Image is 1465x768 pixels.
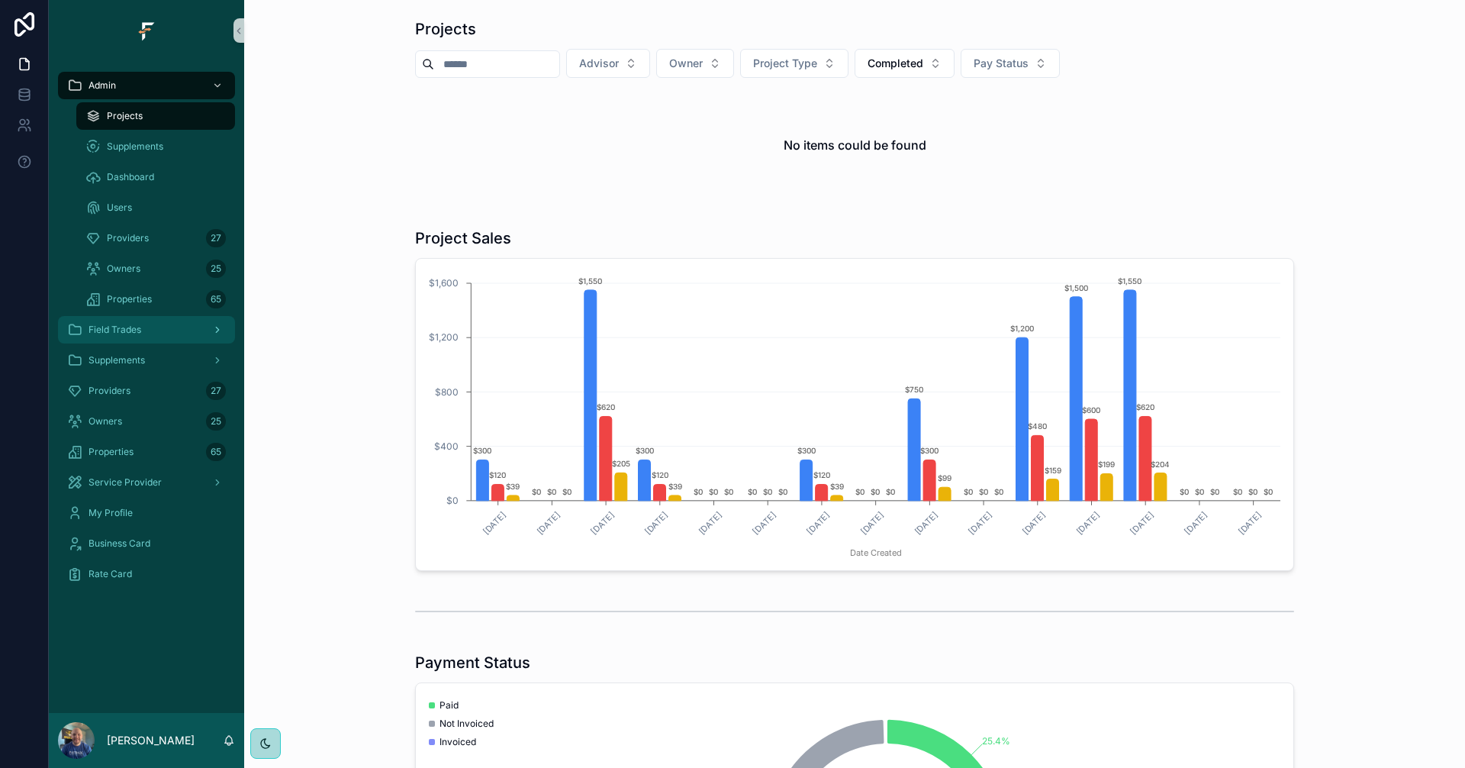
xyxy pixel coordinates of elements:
[76,163,235,191] a: Dashboard
[76,102,235,130] a: Projects
[751,509,778,537] text: [DATE]
[107,202,132,214] span: Users
[1010,324,1034,333] text: $1,200
[473,446,491,455] text: $300
[850,547,902,558] tspan: Date Created
[107,263,140,275] span: Owners
[1151,460,1170,469] text: $204
[855,49,955,78] button: Select Button
[76,133,235,160] a: Supplements
[58,438,235,466] a: Properties65
[547,487,556,496] text: $0
[830,482,844,491] text: $39
[868,56,923,71] span: Completed
[435,386,459,398] tspan: $800
[778,487,787,496] text: $0
[797,446,816,455] text: $300
[982,735,1010,747] tspan: 25.4%
[697,509,724,537] text: [DATE]
[597,402,615,411] text: $620
[1020,509,1048,537] text: [DATE]
[709,487,718,496] text: $0
[1129,509,1156,537] text: [DATE]
[107,140,163,153] span: Supplements
[206,260,226,278] div: 25
[107,171,154,183] span: Dashboard
[905,385,923,394] text: $750
[1210,487,1219,496] text: $0
[58,530,235,557] a: Business Card
[1028,421,1047,431] text: $480
[415,18,476,40] h1: Projects
[58,408,235,435] a: Owners25
[1236,509,1264,537] text: [DATE]
[1045,466,1061,475] text: $159
[974,56,1029,71] span: Pay Status
[134,18,159,43] img: App logo
[994,487,1003,496] text: $0
[1195,487,1204,496] text: $0
[429,277,459,289] tspan: $1,600
[579,56,619,71] span: Advisor
[535,509,562,537] text: [DATE]
[938,473,951,482] text: $99
[434,440,459,452] tspan: $400
[961,49,1060,78] button: Select Button
[1264,487,1273,496] text: $0
[89,568,132,580] span: Rate Card
[206,229,226,247] div: 27
[784,136,926,154] h2: No items could be found
[489,470,506,479] text: $120
[1248,487,1257,496] text: $0
[588,509,616,537] text: [DATE]
[724,487,733,496] text: $0
[652,470,668,479] text: $120
[753,56,817,71] span: Project Type
[425,268,1284,561] div: chart
[886,487,895,496] text: $0
[694,487,703,496] text: $0
[107,733,195,748] p: [PERSON_NAME]
[642,509,670,537] text: [DATE]
[89,537,150,550] span: Business Card
[1136,402,1154,411] text: $620
[1064,283,1088,292] text: $1,500
[429,331,459,343] tspan: $1,200
[58,499,235,527] a: My Profile
[506,482,520,491] text: $39
[1180,487,1189,496] text: $0
[58,347,235,374] a: Supplements
[206,412,226,431] div: 25
[913,509,940,537] text: [DATE]
[656,49,734,78] button: Select Button
[748,487,757,496] text: $0
[871,487,880,496] text: $0
[439,718,494,730] span: Not Invoiced
[1233,487,1242,496] text: $0
[415,227,511,249] h1: Project Sales
[89,79,116,92] span: Admin
[566,49,650,78] button: Select Button
[964,487,973,496] text: $0
[206,382,226,400] div: 27
[89,385,130,397] span: Providers
[439,736,476,748] span: Invoiced
[855,487,865,496] text: $0
[920,446,939,455] text: $300
[107,110,143,122] span: Projects
[107,293,152,305] span: Properties
[446,495,459,506] tspan: $0
[58,316,235,344] a: Field Trades
[89,415,122,428] span: Owners
[76,194,235,221] a: Users
[669,56,703,71] span: Owner
[107,232,149,244] span: Providers
[858,509,886,537] text: [DATE]
[206,290,226,308] div: 65
[979,487,988,496] text: $0
[415,652,530,673] h1: Payment Status
[804,509,832,537] text: [DATE]
[668,482,682,491] text: $39
[76,286,235,313] a: Properties65
[740,49,848,78] button: Select Button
